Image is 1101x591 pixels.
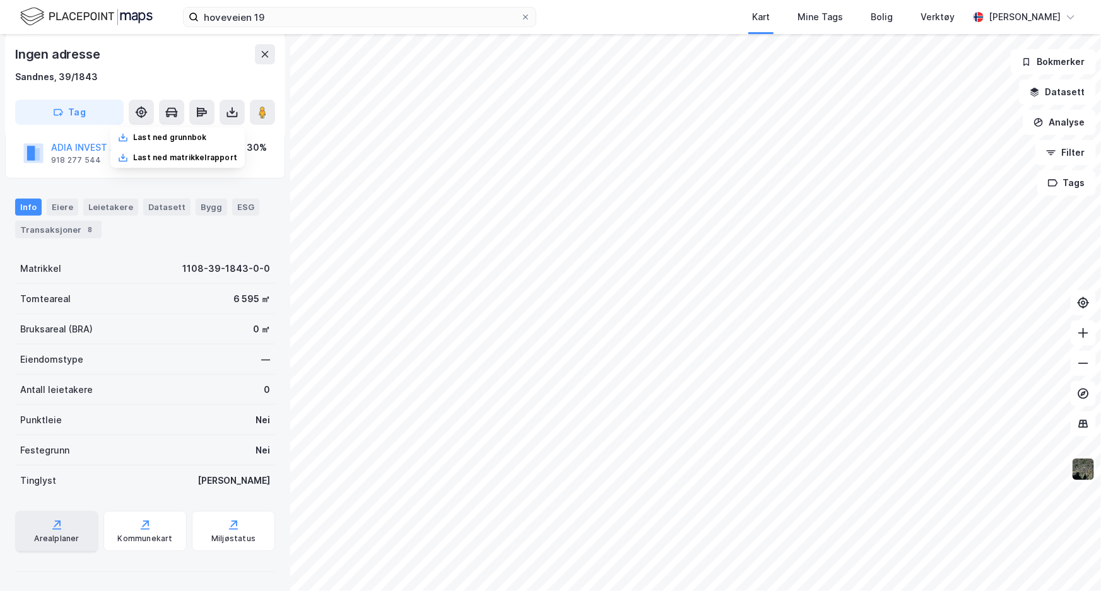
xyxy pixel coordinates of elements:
button: Bokmerker [1011,49,1096,74]
button: Tags [1037,170,1096,196]
div: 0 [264,382,270,397]
div: Tinglyst [20,473,56,488]
div: Mine Tags [798,9,843,25]
div: [PERSON_NAME] [989,9,1061,25]
img: logo.f888ab2527a4732fd821a326f86c7f29.svg [20,6,153,28]
div: Datasett [143,199,191,215]
div: Festegrunn [20,443,69,458]
button: Filter [1035,140,1096,165]
div: Nei [256,443,270,458]
div: Eiendomstype [20,352,83,367]
div: Miljøstatus [211,534,256,544]
div: Leietakere [83,199,138,215]
div: Verktøy [921,9,955,25]
div: Tomteareal [20,291,71,307]
div: Bolig [871,9,893,25]
button: Datasett [1019,79,1096,105]
div: 8 [84,223,97,236]
input: Søk på adresse, matrikkel, gårdeiere, leietakere eller personer [199,8,521,26]
div: Arealplaner [34,534,79,544]
div: 30% [247,140,267,155]
div: Bruksareal (BRA) [20,322,93,337]
div: Kart [752,9,770,25]
div: Eiere [47,199,78,215]
div: 918 277 544 [51,155,101,165]
div: 0 ㎡ [253,322,270,337]
div: Punktleie [20,413,62,428]
div: ESG [232,199,259,215]
div: Matrikkel [20,261,61,276]
iframe: Chat Widget [1038,530,1101,591]
div: [PERSON_NAME] [197,473,270,488]
div: 1108-39-1843-0-0 [182,261,270,276]
div: Nei [256,413,270,428]
div: Info [15,199,42,215]
img: 9k= [1071,457,1095,481]
div: Ingen adresse [15,44,102,64]
button: Tag [15,100,124,125]
div: Last ned matrikkelrapport [133,153,237,163]
button: Analyse [1023,110,1096,135]
div: Antall leietakere [20,382,93,397]
div: — [261,352,270,367]
div: Sandnes, 39/1843 [15,69,98,85]
div: Transaksjoner [15,221,102,238]
div: Kommunekart [117,534,172,544]
div: Last ned grunnbok [133,132,206,143]
div: Bygg [196,199,227,215]
div: Kontrollprogram for chat [1038,530,1101,591]
div: 6 595 ㎡ [233,291,270,307]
